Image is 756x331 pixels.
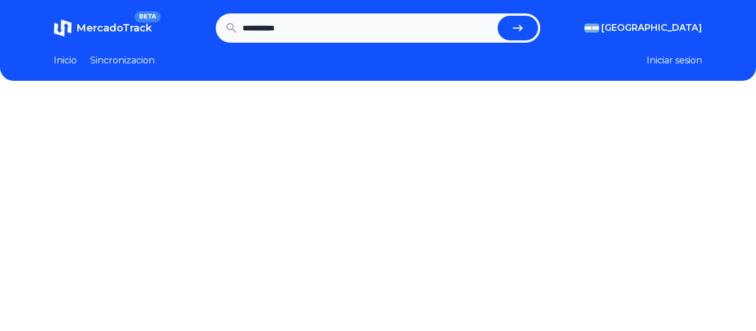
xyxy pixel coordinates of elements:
[601,21,702,35] span: [GEOGRAPHIC_DATA]
[54,19,72,37] img: MercadoTrack
[76,22,152,34] span: MercadoTrack
[647,54,702,67] button: Iniciar sesion
[54,19,152,37] a: MercadoTrackBETA
[90,54,155,67] a: Sincronizacion
[54,54,77,67] a: Inicio
[134,11,161,22] span: BETA
[585,21,702,35] button: [GEOGRAPHIC_DATA]
[585,24,599,33] img: Argentina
